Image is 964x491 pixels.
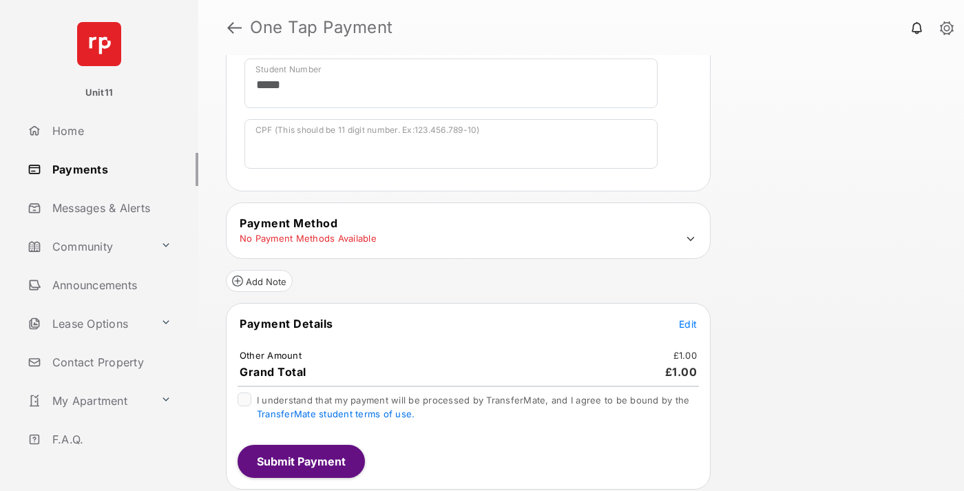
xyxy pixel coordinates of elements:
a: F.A.Q. [22,423,198,456]
a: Home [22,114,198,147]
a: Messages & Alerts [22,191,198,224]
a: Community [22,230,155,263]
strong: One Tap Payment [250,19,393,36]
button: Submit Payment [238,445,365,478]
span: Payment Details [240,317,333,331]
a: Lease Options [22,307,155,340]
button: Edit [679,317,697,331]
td: No Payment Methods Available [239,232,377,244]
span: Edit [679,318,697,330]
span: Grand Total [240,365,306,379]
td: Other Amount [239,349,302,362]
span: I understand that my payment will be processed by TransferMate, and I agree to be bound by the [257,395,689,419]
a: Payments [22,153,198,186]
a: My Apartment [22,384,155,417]
span: £1.00 [665,365,698,379]
a: Announcements [22,269,198,302]
p: Unit11 [85,86,114,100]
img: svg+xml;base64,PHN2ZyB4bWxucz0iaHR0cDovL3d3dy53My5vcmcvMjAwMC9zdmciIHdpZHRoPSI2NCIgaGVpZ2h0PSI2NC... [77,22,121,66]
a: Contact Property [22,346,198,379]
a: TransferMate student terms of use. [257,408,415,419]
span: Payment Method [240,216,337,230]
td: £1.00 [673,349,698,362]
button: Add Note [226,270,293,292]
